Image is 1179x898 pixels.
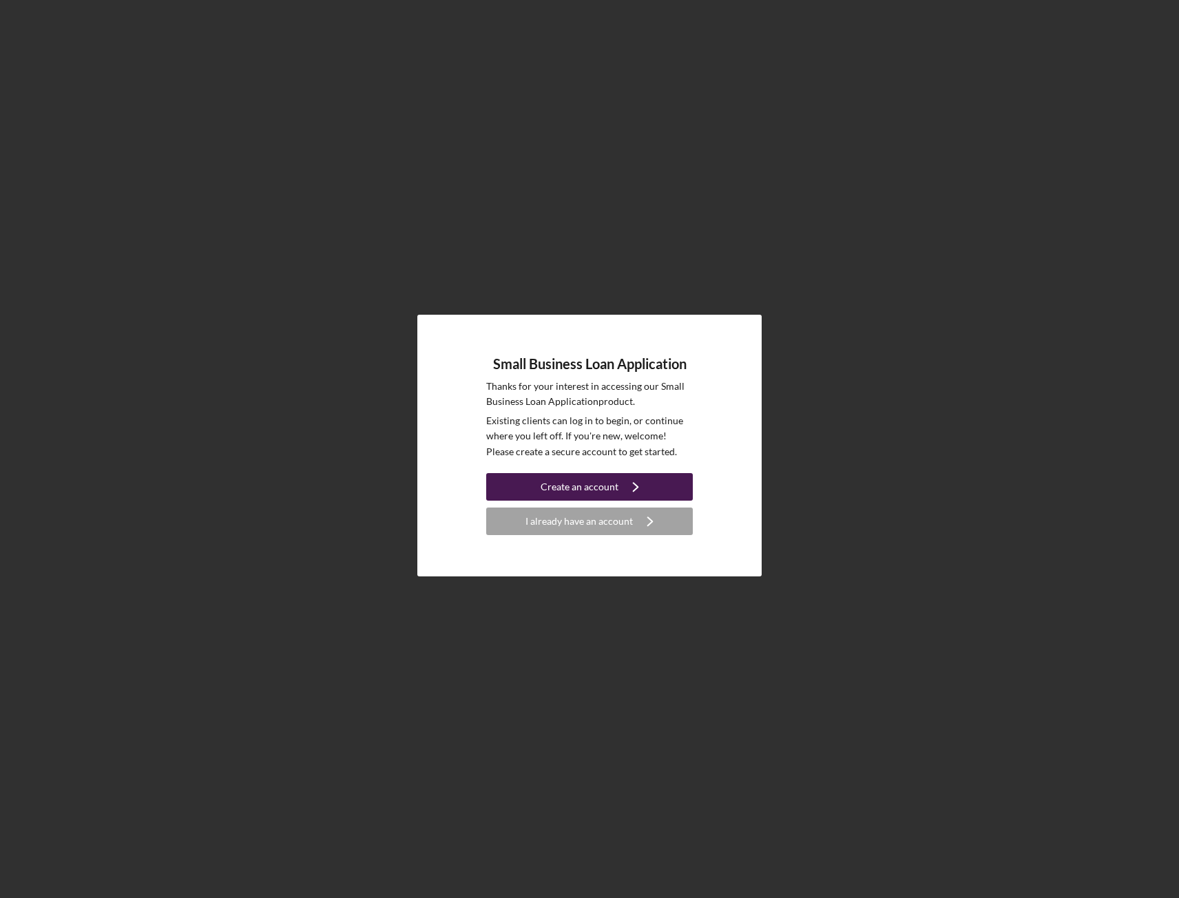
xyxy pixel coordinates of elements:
[486,508,693,535] button: I already have an account
[486,473,693,504] a: Create an account
[541,473,618,501] div: Create an account
[525,508,633,535] div: I already have an account
[486,379,693,410] p: Thanks for your interest in accessing our Small Business Loan Application product.
[493,356,687,372] h4: Small Business Loan Application
[486,473,693,501] button: Create an account
[486,413,693,459] p: Existing clients can log in to begin, or continue where you left off. If you're new, welcome! Ple...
